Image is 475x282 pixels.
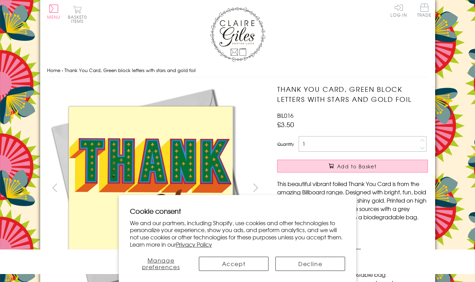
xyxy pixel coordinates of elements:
button: Decline [275,257,345,271]
img: Claire Giles Greetings Cards [210,7,265,62]
h2: Cookie consent [130,206,345,216]
button: Accept [199,257,269,271]
span: BIL016 [277,111,293,120]
span: › [62,67,63,73]
span: Manage preferences [142,256,180,271]
span: Menu [47,14,61,20]
button: Manage preferences [130,257,192,271]
nav: breadcrumbs [47,63,428,78]
p: We and our partners, including Shopify, use cookies and other technologies to personalize your ex... [130,219,345,248]
span: Trade [417,3,432,17]
a: Privacy Policy [176,240,212,248]
a: Home [47,67,60,73]
span: 0 items [71,14,87,24]
h1: Thank You Card, Green block letters with stars and gold foil [277,84,428,104]
a: Trade [417,3,432,18]
span: Add to Basket [337,163,377,170]
label: Quantity [277,141,294,147]
button: Add to Basket [277,160,428,173]
p: This beautiful vibrant foiled Thank You Card is from the amazing Billboard range. Designed with b... [277,179,428,221]
button: prev [47,180,63,195]
span: Thank You Card, Green block letters with stars and gold foil [64,67,196,73]
button: Basket0 items [68,6,87,23]
span: £3.50 [277,120,294,129]
button: Menu [47,5,61,19]
button: next [248,180,263,195]
a: Log In [390,3,407,17]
